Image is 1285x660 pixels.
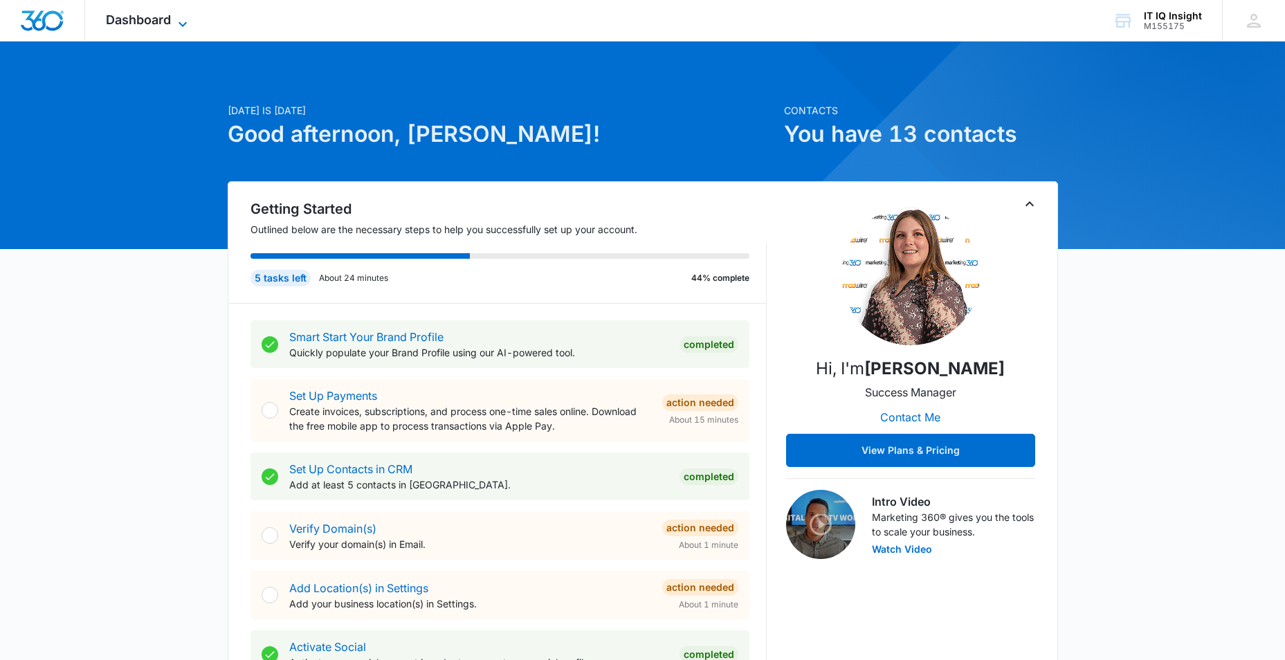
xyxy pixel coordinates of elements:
[1144,21,1202,31] div: account id
[250,270,311,286] div: 5 tasks left
[784,118,1058,151] h1: You have 13 contacts
[662,520,738,536] div: Action Needed
[106,12,171,27] span: Dashboard
[864,358,1005,378] strong: [PERSON_NAME]
[289,477,668,492] p: Add at least 5 contacts in [GEOGRAPHIC_DATA].
[289,462,412,476] a: Set Up Contacts in CRM
[872,510,1035,539] p: Marketing 360® gives you the tools to scale your business.
[289,389,377,403] a: Set Up Payments
[841,207,980,345] img: Alyssa Bauer
[289,330,444,344] a: Smart Start Your Brand Profile
[289,537,651,551] p: Verify your domain(s) in Email.
[786,434,1035,467] button: View Plans & Pricing
[289,581,428,595] a: Add Location(s) in Settings
[679,598,738,611] span: About 1 minute
[784,103,1058,118] p: Contacts
[289,596,651,611] p: Add your business location(s) in Settings.
[680,336,738,353] div: Completed
[289,345,668,360] p: Quickly populate your Brand Profile using our AI-powered tool.
[816,356,1005,381] p: Hi, I'm
[319,272,388,284] p: About 24 minutes
[786,490,855,559] img: Intro Video
[289,640,366,654] a: Activate Social
[1021,196,1038,212] button: Toggle Collapse
[680,468,738,485] div: Completed
[250,199,767,219] h2: Getting Started
[691,272,749,284] p: 44% complete
[679,539,738,551] span: About 1 minute
[228,118,776,151] h1: Good afternoon, [PERSON_NAME]!
[662,579,738,596] div: Action Needed
[289,404,651,433] p: Create invoices, subscriptions, and process one-time sales online. Download the free mobile app t...
[866,401,954,434] button: Contact Me
[872,544,932,554] button: Watch Video
[662,394,738,411] div: Action Needed
[228,103,776,118] p: [DATE] is [DATE]
[289,522,376,535] a: Verify Domain(s)
[669,414,738,426] span: About 15 minutes
[250,222,767,237] p: Outlined below are the necessary steps to help you successfully set up your account.
[865,384,956,401] p: Success Manager
[1144,10,1202,21] div: account name
[872,493,1035,510] h3: Intro Video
